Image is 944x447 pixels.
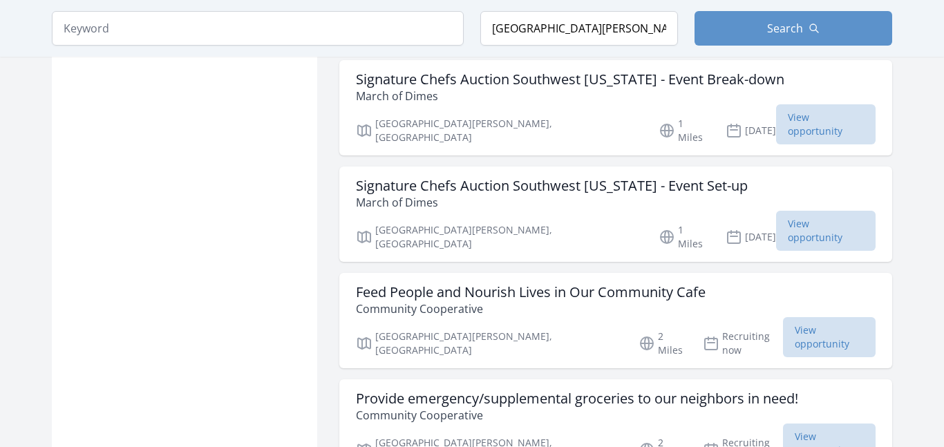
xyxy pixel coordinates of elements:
p: [GEOGRAPHIC_DATA][PERSON_NAME], [GEOGRAPHIC_DATA] [356,117,642,144]
p: [GEOGRAPHIC_DATA][PERSON_NAME], [GEOGRAPHIC_DATA] [356,330,622,357]
p: [DATE] [726,223,776,251]
input: Keyword [52,11,464,46]
p: Community Cooperative [356,301,706,317]
a: Feed People and Nourish Lives in Our Community Cafe Community Cooperative [GEOGRAPHIC_DATA][PERSO... [339,273,892,368]
p: 1 Miles [659,223,709,251]
span: View opportunity [776,211,876,251]
h3: Signature Chefs Auction Southwest [US_STATE] - Event Set-up [356,178,748,194]
p: Community Cooperative [356,407,798,424]
span: Search [767,20,803,37]
p: March of Dimes [356,88,784,104]
p: Recruiting now [703,330,783,357]
p: 2 Miles [639,330,686,357]
a: Signature Chefs Auction Southwest [US_STATE] - Event Break-down March of Dimes [GEOGRAPHIC_DATA][... [339,60,892,155]
p: March of Dimes [356,194,748,211]
h3: Provide emergency/supplemental groceries to our neighbors in need! [356,390,798,407]
h3: Signature Chefs Auction Southwest [US_STATE] - Event Break-down [356,71,784,88]
a: Signature Chefs Auction Southwest [US_STATE] - Event Set-up March of Dimes [GEOGRAPHIC_DATA][PERS... [339,167,892,262]
button: Search [695,11,892,46]
span: View opportunity [776,104,876,144]
p: [DATE] [726,117,776,144]
input: Location [480,11,678,46]
h3: Feed People and Nourish Lives in Our Community Cafe [356,284,706,301]
p: 1 Miles [659,117,709,144]
span: View opportunity [783,317,876,357]
p: [GEOGRAPHIC_DATA][PERSON_NAME], [GEOGRAPHIC_DATA] [356,223,642,251]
